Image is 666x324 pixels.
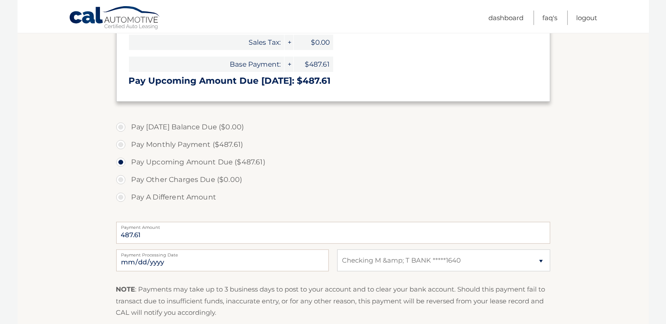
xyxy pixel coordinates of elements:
span: + [285,57,293,72]
span: $0.00 [294,35,333,50]
a: Cal Automotive [69,6,161,31]
h3: Pay Upcoming Amount Due [DATE]: $487.61 [129,75,538,86]
a: Dashboard [489,11,524,25]
a: FAQ's [543,11,558,25]
label: Payment Amount [116,222,550,229]
span: + [285,35,293,50]
label: Pay [DATE] Balance Due ($0.00) [116,118,550,136]
a: Logout [577,11,598,25]
label: Pay Other Charges Due ($0.00) [116,171,550,189]
label: Pay Monthly Payment ($487.61) [116,136,550,153]
span: $487.61 [294,57,333,72]
span: Sales Tax: [129,35,284,50]
span: Base Payment: [129,57,284,72]
label: Payment Processing Date [116,249,329,256]
strong: NOTE [116,285,135,293]
input: Payment Date [116,249,329,271]
p: : Payments may take up to 3 business days to post to your account and to clear your bank account.... [116,284,550,318]
label: Pay A Different Amount [116,189,550,206]
input: Payment Amount [116,222,550,244]
label: Pay Upcoming Amount Due ($487.61) [116,153,550,171]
